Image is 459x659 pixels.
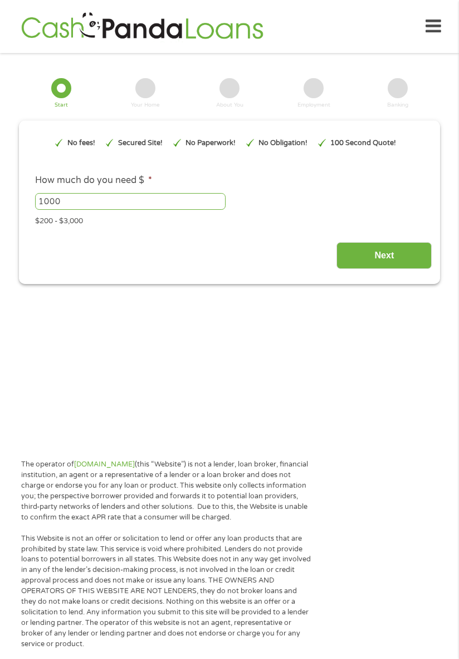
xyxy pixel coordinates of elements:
[35,175,152,186] label: How much do you need $
[21,459,311,522] p: The operator of (this “Website”) is not a lender, loan broker, financial institution, an agent or...
[55,103,68,108] div: Start
[336,242,432,270] input: Next
[297,103,330,108] div: Employment
[67,138,95,148] p: No fees!
[35,212,424,227] div: $200 - $3,000
[216,103,243,108] div: About You
[185,138,236,148] p: No Paperwork!
[21,533,311,650] p: This Website is not an offer or solicitation to lend or offer any loan products that are prohibit...
[18,11,266,42] img: GetLoanNow Logo
[258,138,307,148] p: No Obligation!
[131,103,160,108] div: Your Home
[74,460,135,469] a: [DOMAIN_NAME]
[118,138,163,148] p: Secured Site!
[387,103,408,108] div: Banking
[330,138,396,148] p: 100 Second Quote!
